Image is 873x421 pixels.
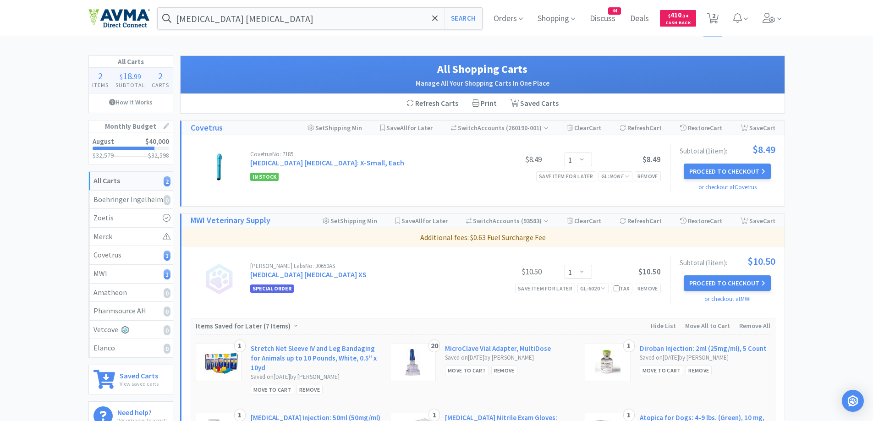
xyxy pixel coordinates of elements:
[640,366,684,375] div: Move to Cart
[445,353,576,363] div: Saved on [DATE] by [PERSON_NAME]
[93,324,168,336] div: Vetcove
[158,8,483,29] input: Search by item, sku, manufacturer, ingredient, size...
[536,171,596,181] div: Save item for later
[491,366,517,375] div: Remove
[88,9,150,28] img: e4e33dab9f054f5782a47901c742baa9_102.png
[93,249,168,261] div: Covetrus
[580,285,606,292] span: GL: 6020
[763,217,775,225] span: Cart
[93,305,168,317] div: Pharmsource AH
[251,385,295,394] div: Move to Cart
[93,151,114,159] span: $32,579
[196,322,293,330] span: Items Saved for Later ( )
[250,151,473,157] div: Covetrus No: 7185
[445,366,489,375] div: Move to Cart
[201,349,241,376] img: 97e9999630a8474fa87885ec07065c51_10723.png
[250,158,404,167] a: [MEDICAL_DATA] [MEDICAL_DATA]: X-Small, Each
[323,214,377,228] div: Shipping Min
[93,176,120,185] strong: All Carts
[681,13,688,19] span: . 14
[164,176,170,186] i: 2
[89,132,173,164] a: August$40,000$32,579$32,598
[251,372,381,382] div: Saved on [DATE] by [PERSON_NAME]
[649,124,662,132] span: Cart
[635,171,661,181] div: Remove
[704,295,751,303] a: or checkout at MWI
[123,70,132,82] span: 18
[710,217,722,225] span: Cart
[400,124,407,132] span: All
[98,70,103,82] span: 2
[93,231,168,243] div: Merck
[589,124,601,132] span: Cart
[185,232,781,244] p: Additional fees: $0.63 Fuel Surcharge Fee
[145,137,169,146] span: $40,000
[401,217,448,225] span: Save for Later
[315,124,325,132] span: Set
[89,172,173,191] a: All Carts2
[649,217,662,225] span: Cart
[89,302,173,321] a: Pharmsource AH0
[250,270,367,279] a: [MEDICAL_DATA] [MEDICAL_DATA] XS
[415,217,423,225] span: All
[164,288,170,298] i: 0
[473,154,542,165] div: $8.49
[190,78,775,89] h2: Manage All Your Shopping Carts In One Place
[739,322,770,330] span: Remove All
[120,72,123,81] span: $
[93,287,168,299] div: Amatheon
[680,121,722,135] div: Restore
[465,94,504,113] div: Print
[586,15,619,23] a: Discuss44
[89,228,173,246] a: Merck
[473,266,542,277] div: $10.50
[266,322,288,330] span: 7 Items
[93,138,114,145] h2: August
[752,144,775,154] span: $8.49
[164,306,170,317] i: 0
[93,212,168,224] div: Zoetis
[296,385,323,394] div: Remove
[473,217,493,225] span: Switch
[89,209,173,228] a: Zoetis
[400,94,465,113] div: Refresh Carts
[763,124,775,132] span: Cart
[386,124,433,132] span: Save for Later
[626,15,653,23] a: Deals
[148,81,173,89] h4: Carts
[191,121,223,135] h1: Covetrus
[89,81,112,89] h4: Items
[134,72,141,81] span: 99
[117,406,167,416] h6: Need help?
[698,183,757,191] a: or checkout at Covetrus
[89,93,173,111] a: How It Works
[250,173,279,181] span: In Stock
[88,365,173,394] a: Saved CartsView saved carts
[307,121,362,135] div: Shipping Min
[680,144,775,154] div: Subtotal ( 1 item ):
[640,353,770,363] div: Saved on [DATE] by [PERSON_NAME]
[89,120,173,132] h1: Monthly Budget
[504,94,566,113] a: Saved Carts
[250,263,473,269] div: [PERSON_NAME] Labs No: J0650AS
[665,21,691,27] span: Cash Back
[747,256,775,266] span: $10.50
[620,214,662,228] div: Refresh
[203,263,235,295] img: no_image.png
[93,194,168,206] div: Boehringer Ingelheim
[112,71,148,81] div: .
[614,284,630,293] div: Tax
[685,322,730,330] span: Move All to Cart
[164,251,170,261] i: 1
[89,56,173,68] h1: All Carts
[651,322,676,330] span: Hide List
[635,284,661,293] div: Remove
[451,121,549,135] div: Accounts
[89,321,173,339] a: Vetcove0
[190,60,775,78] h1: All Shopping Carts
[640,344,767,353] a: Diroban Injection: 2ml (25mg/ml), 5 Count
[89,265,173,284] a: MWI1
[250,284,294,293] span: Special Order
[609,8,620,14] span: 44
[686,366,712,375] div: Remove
